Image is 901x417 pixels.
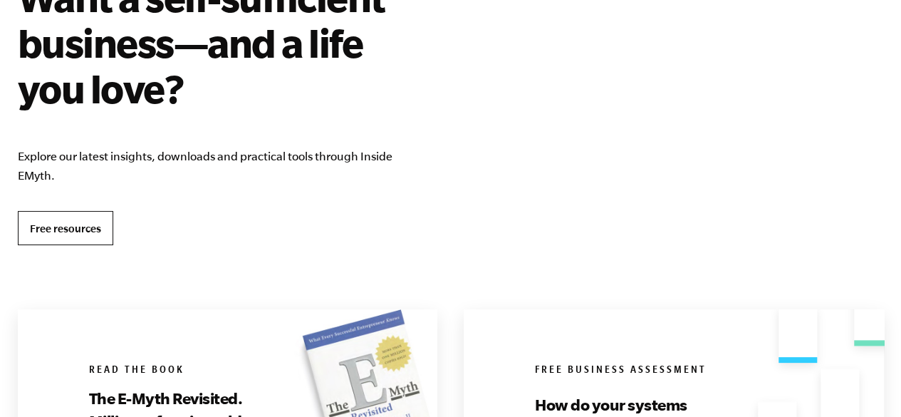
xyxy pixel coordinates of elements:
p: Explore our latest insights, downloads and practical tools through Inside EMyth. [18,147,428,185]
a: Free resources [18,211,113,245]
h6: Read the book [89,364,357,379]
h6: Free Business Assessment [535,364,803,379]
iframe: Chat Widget [583,315,901,417]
